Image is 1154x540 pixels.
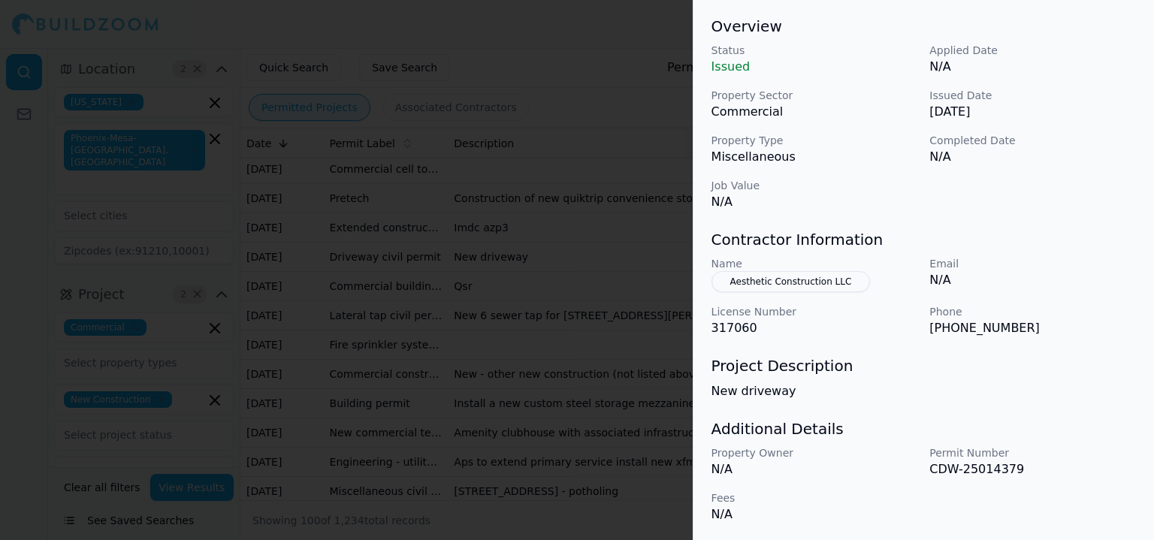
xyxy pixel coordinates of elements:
p: Property Owner [711,445,918,460]
p: Miscellaneous [711,148,918,166]
p: N/A [929,148,1136,166]
p: Fees [711,490,918,505]
h3: Project Description [711,355,1136,376]
h3: Contractor Information [711,229,1136,250]
h3: Overview [711,16,1136,37]
p: Property Sector [711,88,918,103]
p: N/A [711,193,918,211]
p: Name [711,256,918,271]
h3: Additional Details [711,418,1136,439]
p: Job Value [711,178,918,193]
p: N/A [711,505,918,523]
p: CDW-25014379 [929,460,1136,478]
p: Commercial [711,103,918,121]
p: Issued Date [929,88,1136,103]
p: Status [711,43,918,58]
p: [DATE] [929,103,1136,121]
p: Permit Number [929,445,1136,460]
p: N/A [711,460,918,478]
p: Property Type [711,133,918,148]
p: Completed Date [929,133,1136,148]
p: Issued [711,58,918,76]
p: [PHONE_NUMBER] [929,319,1136,337]
p: N/A [929,271,1136,289]
p: Email [929,256,1136,271]
p: N/A [929,58,1136,76]
p: 317060 [711,319,918,337]
p: Applied Date [929,43,1136,58]
p: License Number [711,304,918,319]
button: Aesthetic Construction LLC [711,271,871,292]
p: New driveway [711,382,1136,400]
p: Phone [929,304,1136,319]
